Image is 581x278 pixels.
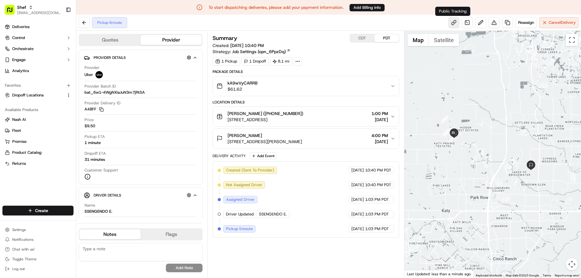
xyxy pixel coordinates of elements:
[19,95,43,99] span: Shef Support
[371,110,388,117] span: 1:00 PM
[84,100,120,106] span: Provider Delivery ID
[249,152,277,160] button: Add Event
[2,44,74,54] button: Orchestrate
[12,150,41,155] span: Product Catalog
[84,65,99,70] span: Provider
[213,76,399,96] button: kA9wVyCARRB$61.62
[44,95,46,99] span: •
[2,206,74,215] button: Create
[12,35,25,41] span: Control
[213,107,399,126] button: [PERSON_NAME] ([PHONE_NUMBER])[STREET_ADDRESS]1:00 PM[DATE]
[213,129,399,148] button: [PERSON_NAME][STREET_ADDRESS][PERSON_NAME]4:00 PM[DATE]
[2,33,74,43] button: Control
[2,235,74,244] button: Notifications
[84,157,105,162] div: 31 minutes
[351,168,364,173] span: [DATE]
[6,121,11,125] div: 📗
[2,126,74,135] button: Fleet
[515,17,537,28] button: Reassign
[2,115,74,125] button: Nash AI
[371,139,388,145] span: [DATE]
[429,34,459,46] button: Show satellite imagery
[213,57,240,66] div: 1 Pickup
[84,168,118,173] span: Customer Support
[351,226,364,232] span: [DATE]
[84,52,197,63] button: Provider Details
[2,226,74,234] button: Settings
[12,24,30,30] span: Deliveries
[226,211,254,217] span: Driver Updated
[84,117,94,123] span: Price
[6,79,41,84] div: Past conversations
[84,151,106,156] span: Dropoff ETA
[2,81,74,90] div: Favorites
[406,270,426,278] a: Open this area in Google Maps (opens a new window)
[12,139,27,144] span: Promise
[566,34,578,46] button: Toggle fullscreen view
[5,117,71,122] a: Nash AI
[2,105,74,115] div: Available Products
[2,148,74,157] button: Product Catalog
[27,58,100,64] div: Start new chat
[16,39,110,46] input: Got a question? Start typing here...
[84,140,101,146] div: 1 minute
[2,2,63,17] button: Shef[EMAIL_ADDRESS][DOMAIN_NAME]
[406,270,426,278] img: Google
[43,135,74,139] a: Powered byPylon
[539,17,579,28] button: CancelDelivery
[6,89,16,99] img: Shef Support
[12,57,26,63] span: Engage
[371,117,388,123] span: [DATE]
[2,255,74,263] button: Toggle Theme
[95,71,103,78] img: uber-new-logo.jpeg
[228,110,303,117] span: [PERSON_NAME] ([PHONE_NUMBER])
[226,197,255,202] span: Assigned Driver
[259,211,287,217] span: SSENGENDO E.
[549,20,576,25] span: Cancel Delivery
[84,90,145,95] span: bat_6w1-4WgNXiaJuN3m7jRtSA
[5,92,64,98] a: Dropoff Locations
[17,10,61,15] button: [EMAIL_ADDRESS][DOMAIN_NAME]
[2,22,74,32] a: Deliveries
[375,34,399,42] button: PDT
[84,203,95,208] span: Name
[52,121,56,125] div: 💻
[228,139,302,145] span: [STREET_ADDRESS][PERSON_NAME]
[2,66,74,76] a: Analytics
[518,20,534,25] span: Reassign
[228,80,257,86] span: kA9wVyCARRB
[79,229,141,239] button: Notes
[232,49,290,55] a: Job Settings (opn_6PpzDq)
[58,120,98,126] span: API Documentation
[2,245,74,254] button: Chat with us!
[5,128,71,133] a: Fleet
[404,270,474,278] div: Last Updated: less than a minute ago
[141,229,202,239] button: Flags
[12,68,29,74] span: Analytics
[270,57,292,66] div: 8.1 mi
[543,274,551,277] a: Terms (opens in new tab)
[566,258,578,270] button: Map camera controls
[79,35,141,45] button: Quotes
[12,257,37,262] span: Toggle Theme
[213,49,290,55] div: Strategy:
[228,132,262,139] span: [PERSON_NAME]
[84,209,112,214] div: SSENGENDO E.
[84,134,105,139] span: Pickup ETA
[2,55,74,65] button: Engage
[226,168,274,173] span: Created (Sent To Provider)
[2,265,74,273] button: Log out
[94,193,121,198] span: Driver Details
[443,128,450,136] div: 2
[35,208,48,214] span: Create
[351,197,364,202] span: [DATE]
[12,120,47,126] span: Knowledge Base
[5,161,71,166] a: Returns
[365,182,391,188] span: 10:40 PM PDT
[5,150,71,155] a: Product Catalog
[84,84,116,89] span: Provider Batch ID
[17,4,26,10] button: Shef
[4,117,49,128] a: 📗Knowledge Base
